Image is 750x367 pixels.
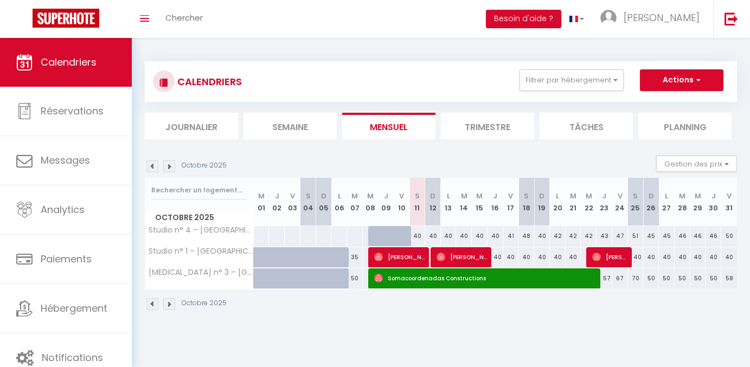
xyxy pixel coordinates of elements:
div: 45 [643,226,659,246]
th: 11 [409,178,425,226]
span: Octobre 2025 [145,210,253,226]
th: 12 [425,178,441,226]
abbr: M [258,191,265,201]
th: 03 [285,178,300,226]
div: 50 [643,268,659,288]
th: 23 [597,178,612,226]
abbr: M [367,191,374,201]
abbr: L [665,191,668,201]
th: 29 [690,178,706,226]
abbr: L [556,191,559,201]
button: Besoin d'aide ? [486,10,561,28]
abbr: L [338,191,341,201]
th: 25 [628,178,644,226]
abbr: V [290,191,295,201]
abbr: J [384,191,388,201]
span: Réservations [41,104,104,118]
th: 24 [612,178,628,226]
div: 50 [347,268,363,288]
div: 41 [503,226,519,246]
h3: CALENDRIERS [175,69,242,94]
abbr: M [679,191,685,201]
div: 50 [675,268,690,288]
li: Mensuel [342,113,435,139]
div: 40 [721,247,737,267]
th: 21 [566,178,581,226]
th: 04 [300,178,316,226]
abbr: S [306,191,311,201]
abbr: J [711,191,716,201]
abbr: V [399,191,404,201]
abbr: M [351,191,358,201]
li: Journalier [145,113,238,139]
div: 43 [597,226,612,246]
span: Analytics [41,203,85,216]
abbr: M [586,191,592,201]
th: 01 [254,178,270,226]
th: 15 [472,178,488,226]
span: Studio n° 4 – [GEOGRAPHIC_DATA] [147,226,255,234]
div: 35 [347,247,363,267]
div: 42 [581,226,597,246]
div: 40 [675,247,690,267]
div: 40 [566,247,581,267]
button: Filtrer par hébergement [520,69,624,91]
div: 40 [488,247,503,267]
span: [PERSON_NAME] [374,247,427,267]
th: 02 [269,178,285,226]
th: 20 [550,178,566,226]
span: [PERSON_NAME] [592,247,629,267]
abbr: D [321,191,326,201]
p: Octobre 2025 [182,160,227,171]
div: 42 [566,226,581,246]
span: [PERSON_NAME] [437,247,489,267]
img: logout [725,12,738,25]
abbr: D [539,191,544,201]
th: 08 [363,178,379,226]
th: 27 [659,178,675,226]
th: 05 [316,178,332,226]
span: Paiements [41,252,92,266]
span: [MEDICAL_DATA] n° 3 – [GEOGRAPHIC_DATA] [147,268,255,276]
div: 40 [550,247,566,267]
th: 31 [721,178,737,226]
div: 40 [488,226,503,246]
abbr: J [602,191,606,201]
div: 40 [503,247,519,267]
div: 70 [628,268,644,288]
th: 17 [503,178,519,226]
abbr: L [447,191,450,201]
li: Tâches [540,113,633,139]
span: Notifications [42,351,103,364]
th: 06 [331,178,347,226]
div: 40 [472,226,488,246]
img: Super Booking [33,9,99,28]
th: 16 [488,178,503,226]
div: 57 [597,268,612,288]
th: 28 [675,178,690,226]
abbr: M [570,191,576,201]
div: 50 [690,268,706,288]
span: Calendriers [41,55,97,69]
th: 18 [518,178,534,226]
input: Rechercher un logement... [151,181,247,200]
div: 40 [518,247,534,267]
div: 58 [721,268,737,288]
abbr: M [461,191,467,201]
abbr: S [524,191,529,201]
abbr: V [618,191,623,201]
div: 40 [409,226,425,246]
div: 50 [659,268,675,288]
abbr: S [633,191,638,201]
span: Chercher [165,12,203,23]
div: 40 [534,226,550,246]
button: Actions [640,69,723,91]
abbr: D [649,191,654,201]
th: 13 [441,178,457,226]
li: Trimestre [441,113,534,139]
abbr: M [476,191,483,201]
abbr: J [275,191,279,201]
li: Semaine [243,113,337,139]
div: 40 [643,247,659,267]
div: 45 [659,226,675,246]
